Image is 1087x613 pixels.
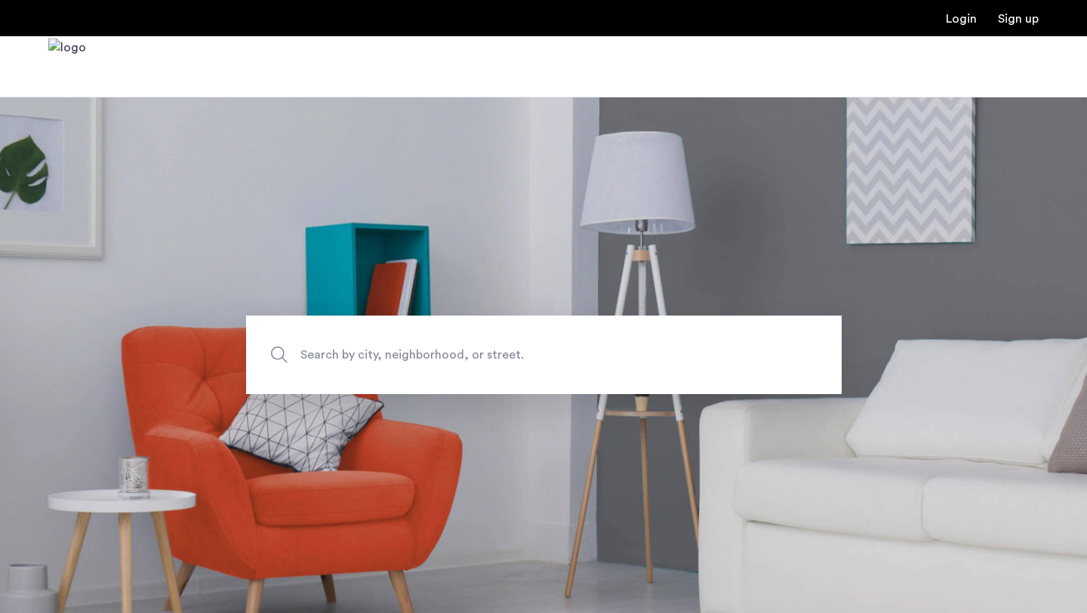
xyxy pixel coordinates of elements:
a: Login [946,13,977,25]
a: Cazamio Logo [48,39,86,95]
a: Registration [998,13,1039,25]
span: Search by city, neighborhood, or street. [300,345,717,365]
img: logo [48,39,86,95]
input: Apartment Search [246,316,842,394]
